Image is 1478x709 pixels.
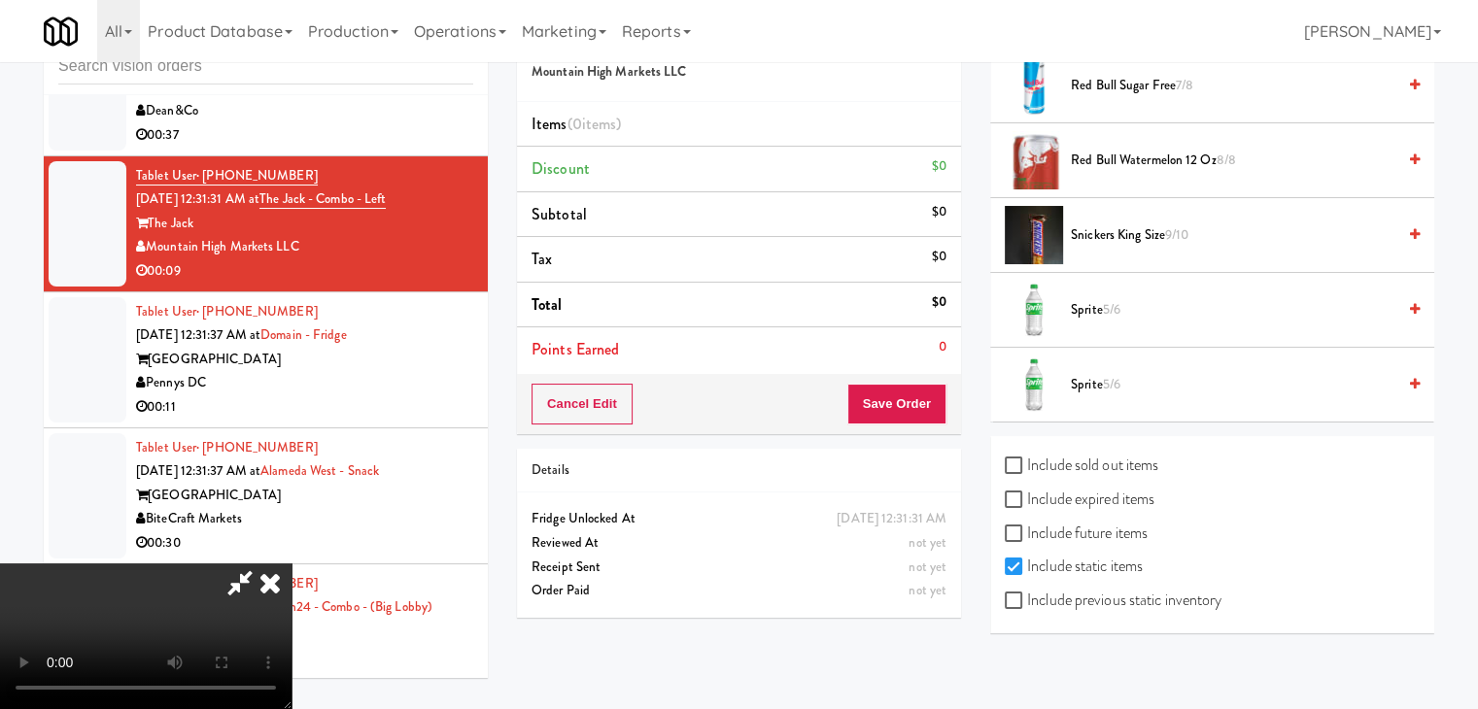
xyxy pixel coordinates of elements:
[260,461,379,480] a: Alameda West - Snack
[532,203,587,225] span: Subtotal
[44,15,78,49] img: Micromart
[1005,559,1027,575] input: Include static items
[136,348,473,372] div: [GEOGRAPHIC_DATA]
[136,371,473,395] div: Pennys DC
[532,338,619,360] span: Points Earned
[259,189,386,209] a: The Jack - Combo - Left
[909,557,946,576] span: not yet
[136,643,473,667] div: Modern Market Vending
[532,458,946,483] div: Details
[1103,300,1120,319] span: 5/6
[582,113,617,135] ng-pluralize: items
[1005,492,1027,508] input: Include expired items
[136,259,473,284] div: 00:09
[532,293,563,316] span: Total
[532,384,633,424] button: Cancel Edit
[136,166,318,186] a: Tablet User· [PHONE_NUMBER]
[1063,149,1420,173] div: Red Bull Watermelon 12 oz8/8
[939,335,946,359] div: 0
[1165,225,1188,244] span: 9/10
[837,507,946,531] div: [DATE] 12:31:31 AM
[136,620,473,644] div: Union on 24th
[532,65,946,80] h5: Mountain High Markets LLC
[136,395,473,420] div: 00:11
[136,325,260,344] span: [DATE] 12:31:37 AM at
[1005,586,1221,615] label: Include previous static inventory
[1063,298,1420,322] div: Sprite5/6
[1005,485,1154,514] label: Include expired items
[532,248,552,270] span: Tax
[1005,451,1158,480] label: Include sold out items
[136,531,473,556] div: 00:30
[1071,298,1395,322] span: Sprite
[260,325,347,344] a: Domain - Fridge
[532,113,621,135] span: Items
[1071,373,1395,397] span: Sprite
[44,292,488,428] li: Tablet User· [PHONE_NUMBER][DATE] 12:31:37 AM atDomain - Fridge[GEOGRAPHIC_DATA]Pennys DC00:11
[1071,223,1395,248] span: Snickers King Size
[136,667,473,692] div: 00:03
[136,235,473,259] div: Mountain High Markets LLC
[136,302,318,321] a: Tablet User· [PHONE_NUMBER]
[532,507,946,531] div: Fridge Unlocked At
[196,166,318,185] span: · [PHONE_NUMBER]
[847,384,946,424] button: Save Order
[136,212,473,236] div: The Jack
[1063,223,1420,248] div: Snickers King Size9/10
[136,507,473,531] div: BiteCraft Markets
[1071,74,1395,98] span: Red Bull Sugar Free
[136,123,473,148] div: 00:37
[44,428,488,564] li: Tablet User· [PHONE_NUMBER][DATE] 12:31:37 AM atAlameda West - Snack[GEOGRAPHIC_DATA]BiteCraft Ma...
[136,189,259,208] span: [DATE] 12:31:31 AM at
[909,581,946,599] span: not yet
[532,531,946,556] div: Reviewed At
[136,99,473,123] div: Dean&Co
[932,245,946,269] div: $0
[532,157,590,180] span: Discount
[1176,76,1193,94] span: 7/8
[932,154,946,179] div: $0
[136,484,473,508] div: [GEOGRAPHIC_DATA]
[567,113,622,135] span: (0 )
[532,556,946,580] div: Receipt Sent
[1217,151,1236,169] span: 8/8
[1063,373,1420,397] div: Sprite5/6
[932,200,946,224] div: $0
[1005,552,1143,581] label: Include static items
[1005,458,1027,474] input: Include sold out items
[909,533,946,552] span: not yet
[532,579,946,603] div: Order Paid
[136,438,318,456] a: Tablet User· [PHONE_NUMBER]
[58,49,473,84] input: Search vision orders
[44,156,488,292] li: Tablet User· [PHONE_NUMBER][DATE] 12:31:31 AM atThe Jack - Combo - LeftThe JackMountain High Mark...
[196,438,318,456] span: · [PHONE_NUMBER]
[1005,526,1027,542] input: Include future items
[136,461,260,480] span: [DATE] 12:31:37 AM at
[1063,74,1420,98] div: Red Bull Sugar Free7/8
[196,302,318,321] span: · [PHONE_NUMBER]
[1005,593,1027,609] input: Include previous static inventory
[1071,149,1395,173] span: Red Bull Watermelon 12 oz
[1103,375,1120,393] span: 5/6
[932,290,946,315] div: $0
[263,597,432,616] a: Union24 - Combo - (Big Lobby)
[1005,519,1148,548] label: Include future items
